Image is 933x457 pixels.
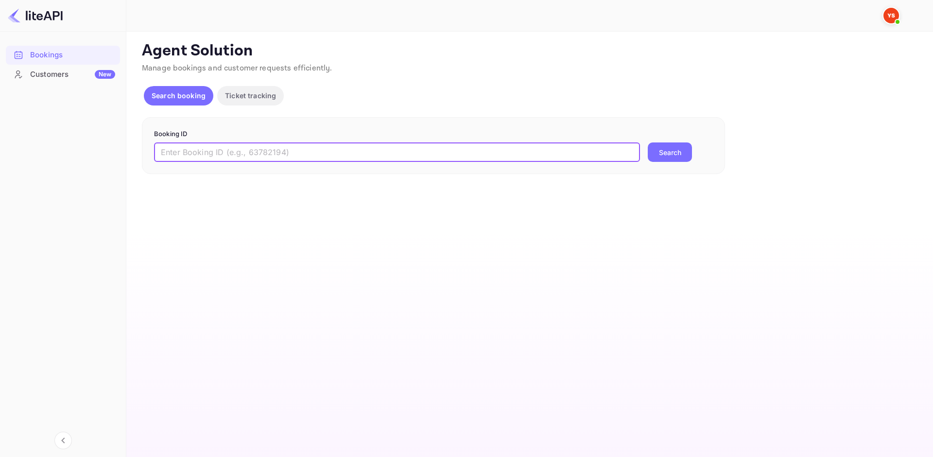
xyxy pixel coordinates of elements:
p: Booking ID [154,129,713,139]
div: CustomersNew [6,65,120,84]
div: Bookings [6,46,120,65]
div: New [95,70,115,79]
p: Agent Solution [142,41,916,61]
p: Search booking [152,90,206,101]
p: Ticket tracking [225,90,276,101]
button: Collapse navigation [54,432,72,449]
a: Bookings [6,46,120,64]
span: Manage bookings and customer requests efficiently. [142,63,332,73]
input: Enter Booking ID (e.g., 63782194) [154,142,640,162]
img: LiteAPI logo [8,8,63,23]
div: Customers [30,69,115,80]
div: Bookings [30,50,115,61]
a: CustomersNew [6,65,120,83]
img: Yandex Support [883,8,899,23]
button: Search [648,142,692,162]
